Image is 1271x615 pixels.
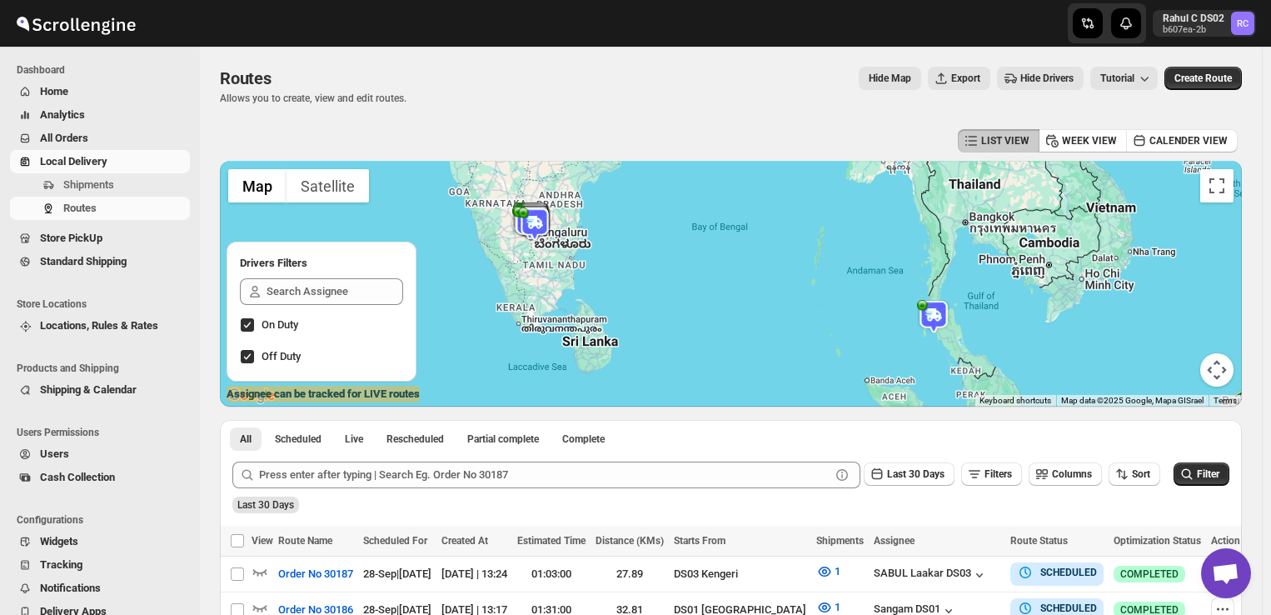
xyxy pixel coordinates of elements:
[40,232,102,244] span: Store PickUp
[259,462,830,488] input: Press enter after typing | Search Eg. Order No 30187
[1231,12,1254,35] span: Rahul C DS02
[63,202,97,214] span: Routes
[1214,396,1237,405] a: Terms (opens in new tab)
[278,535,332,547] span: Route Name
[10,553,190,577] button: Tracking
[1149,134,1228,147] span: CALENDER VIEW
[1090,67,1158,90] button: Tutorial
[859,67,921,90] button: Map action label
[1062,134,1117,147] span: WEEK VIEW
[278,566,353,582] span: Order No 30187
[1040,602,1097,614] b: SCHEDULED
[40,85,68,97] span: Home
[1174,462,1229,486] button: Filter
[230,427,262,451] button: All routes
[1200,353,1234,387] button: Map camera controls
[40,447,69,460] span: Users
[17,426,192,439] span: Users Permissions
[806,558,850,585] button: 1
[10,378,190,402] button: Shipping & Calendar
[40,255,127,267] span: Standard Shipping
[386,432,444,446] span: Rescheduled
[951,72,980,85] span: Export
[240,432,252,446] span: All
[17,297,192,311] span: Store Locations
[262,350,301,362] span: Off Duty
[562,432,605,446] span: Complete
[237,499,294,511] span: Last 30 Days
[40,383,137,396] span: Shipping & Calendar
[835,565,840,577] span: 1
[363,567,431,580] span: 28-Sep | [DATE]
[275,432,321,446] span: Scheduled
[979,395,1051,407] button: Keyboard shortcuts
[227,386,420,402] label: Assignee can be tracked for LIVE routes
[10,103,190,127] button: Analytics
[40,108,85,121] span: Analytics
[40,155,107,167] span: Local Delivery
[63,178,114,191] span: Shipments
[1163,12,1224,25] p: Rahul C DS02
[1163,25,1224,35] p: b607ea-2b
[40,582,101,594] span: Notifications
[267,278,403,305] input: Search Assignee
[40,558,82,571] span: Tracking
[10,577,190,600] button: Notifications
[224,385,279,407] a: Open this area in Google Maps (opens a new window)
[40,471,115,483] span: Cash Collection
[1174,72,1232,85] span: Create Route
[1201,548,1251,598] div: Open chat
[441,535,488,547] span: Created At
[874,535,915,547] span: Assignee
[10,127,190,150] button: All Orders
[1020,72,1074,85] span: Hide Drivers
[981,134,1029,147] span: LIST VIEW
[1197,468,1219,480] span: Filter
[869,72,911,85] span: Hide Map
[1126,129,1238,152] button: CALENDER VIEW
[262,318,298,331] span: On Duty
[17,362,192,375] span: Products and Shipping
[17,63,192,77] span: Dashboard
[10,314,190,337] button: Locations, Rules & Rates
[224,385,279,407] img: Google
[40,319,158,332] span: Locations, Rules & Rates
[220,68,272,88] span: Routes
[10,442,190,466] button: Users
[1109,462,1160,486] button: Sort
[887,468,945,480] span: Last 30 Days
[1211,535,1240,547] span: Action
[10,173,190,197] button: Shipments
[363,535,427,547] span: Scheduled For
[1029,462,1102,486] button: Columns
[13,2,138,44] img: ScrollEngine
[287,169,369,202] button: Show satellite imagery
[961,462,1022,486] button: Filters
[517,566,586,582] div: 01:03:00
[1164,67,1242,90] button: Create Route
[674,535,725,547] span: Starts From
[10,466,190,489] button: Cash Collection
[874,567,988,583] button: SABUL Laakar DS03
[40,535,78,547] span: Widgets
[674,566,806,582] div: DS03 Kengeri
[40,132,88,144] span: All Orders
[1114,535,1201,547] span: Optimization Status
[10,530,190,553] button: Widgets
[1052,468,1092,480] span: Columns
[220,92,406,105] p: Allows you to create, view and edit routes.
[928,67,990,90] button: Export
[1040,567,1097,578] b: SCHEDULED
[864,462,954,486] button: Last 30 Days
[596,566,664,582] div: 27.89
[345,432,363,446] span: Live
[1100,72,1134,84] span: Tutorial
[1039,129,1127,152] button: WEEK VIEW
[835,601,840,613] span: 1
[10,80,190,103] button: Home
[1061,396,1204,405] span: Map data ©2025 Google, Mapa GISrael
[997,67,1084,90] button: Hide Drivers
[17,513,192,527] span: Configurations
[1153,10,1256,37] button: User menu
